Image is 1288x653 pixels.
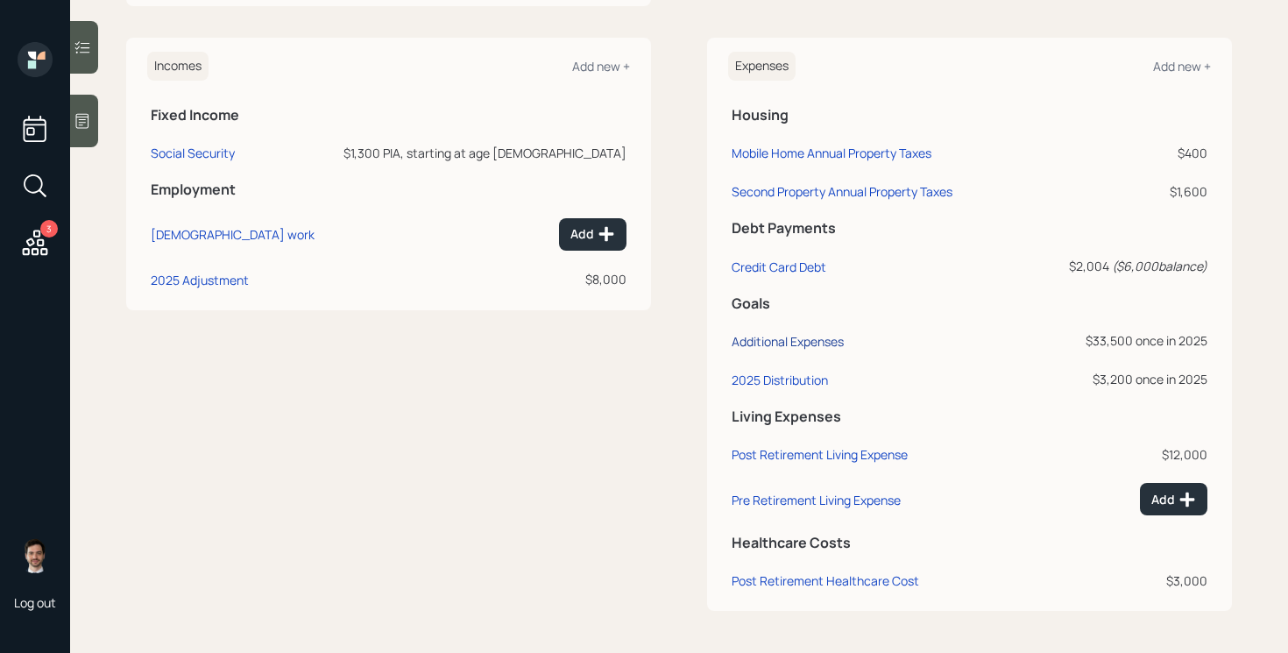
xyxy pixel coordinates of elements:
[151,145,235,161] div: Social Security
[1026,370,1207,388] div: $3,200 once in 2025
[1026,182,1207,201] div: $1,600
[732,333,844,350] div: Additional Expenses
[151,226,315,243] div: [DEMOGRAPHIC_DATA] work
[1026,331,1207,350] div: $33,500 once in 2025
[147,52,209,81] h6: Incomes
[570,225,615,243] div: Add
[1026,144,1207,162] div: $400
[1112,258,1207,274] i: ( $6,000 balance)
[329,144,626,162] div: $1,300 PIA, starting at age [DEMOGRAPHIC_DATA]
[732,145,931,161] div: Mobile Home Annual Property Taxes
[1026,445,1207,464] div: $12,000
[732,107,1207,124] h5: Housing
[329,270,626,288] div: $8,000
[732,295,1207,312] h5: Goals
[18,538,53,573] img: jonah-coleman-headshot.png
[1026,257,1207,275] div: $2,004
[732,183,952,200] div: Second Property Annual Property Taxes
[1026,571,1207,590] div: $3,000
[732,446,908,463] div: Post Retirement Living Expense
[732,492,901,508] div: Pre Retirement Living Expense
[732,572,919,589] div: Post Retirement Healthcare Cost
[572,58,630,75] div: Add new +
[559,218,626,251] button: Add
[1140,483,1207,515] button: Add
[728,52,796,81] h6: Expenses
[1153,58,1211,75] div: Add new +
[732,408,1207,425] h5: Living Expenses
[14,594,56,611] div: Log out
[151,272,249,288] div: 2025 Adjustment
[732,372,828,388] div: 2025 Distribution
[151,181,626,198] h5: Employment
[1151,491,1196,508] div: Add
[732,535,1207,551] h5: Healthcare Costs
[151,107,626,124] h5: Fixed Income
[40,220,58,238] div: 3
[732,259,826,275] div: Credit Card Debt
[732,220,1207,237] h5: Debt Payments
